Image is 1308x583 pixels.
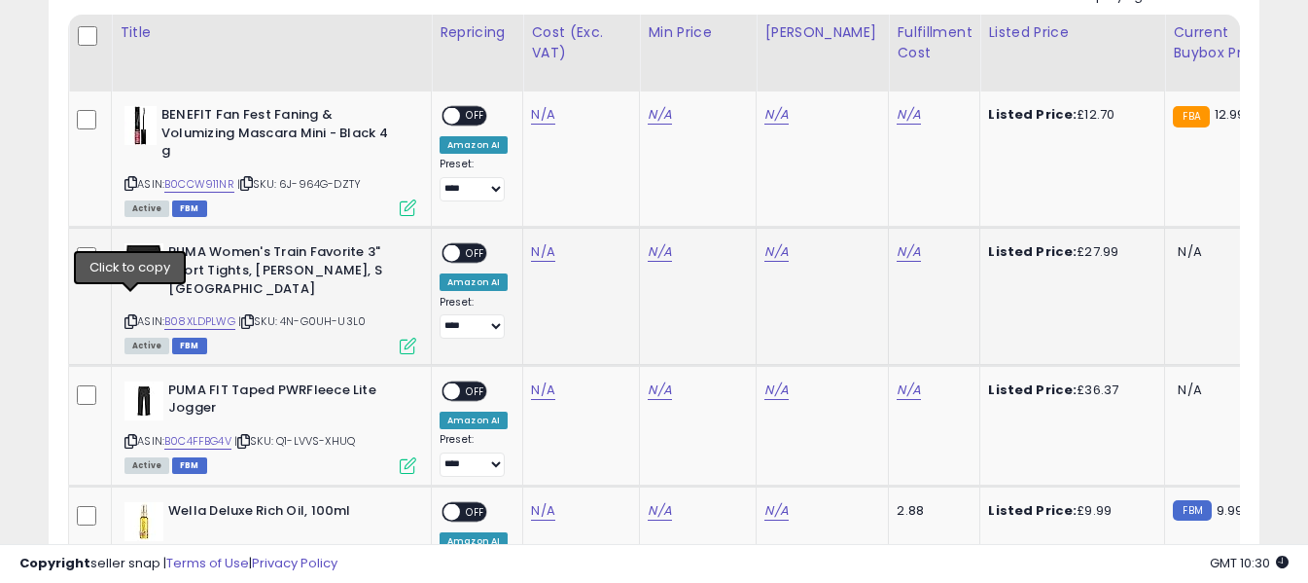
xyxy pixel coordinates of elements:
a: B0CCW911NR [164,176,234,193]
div: [PERSON_NAME] [764,22,880,43]
span: | SKU: 6J-964G-DZTY [237,176,361,192]
small: FBM [1173,500,1211,521]
div: ASIN: [124,243,416,351]
div: Title [120,22,423,43]
strong: Copyright [19,554,90,572]
div: Repricing [440,22,514,43]
span: | SKU: Q1-LVVS-XHUQ [234,433,355,449]
b: BENEFIT Fan Fest Faning & Volumizing Mascara Mini - Black 4 g [161,106,398,165]
a: N/A [764,105,788,125]
span: OFF [460,503,491,520]
img: 31wuOzCBwvL._SL40_.jpg [124,106,157,145]
span: N/A [1178,381,1201,399]
a: Privacy Policy [252,554,337,572]
a: B08XLDPLWG [164,313,235,330]
div: 2.88 [897,502,965,520]
div: Amazon AI [440,136,508,154]
span: | SKU: 4N-G0UH-U3L0 [238,313,366,329]
span: N/A [1178,242,1201,261]
a: N/A [897,242,920,262]
span: All listings currently available for purchase on Amazon [124,200,169,217]
a: N/A [648,501,671,521]
span: 2025-08-14 10:30 GMT [1210,554,1289,572]
div: Preset: [440,296,508,340]
b: Listed Price: [988,105,1077,124]
div: Min Price [648,22,748,43]
a: B0C4FFBG4V [164,433,231,450]
div: £9.99 [988,502,1149,520]
img: 31p7PuxbnvL._SL40_.jpg [124,502,163,541]
img: 31ZY+xUidtL._SL40_.jpg [124,243,163,282]
div: Preset: [440,158,508,201]
img: 21XyLbAGIFL._SL40_.jpg [124,382,163,420]
span: 12.99 [1215,105,1246,124]
span: 9.99 [1217,501,1244,520]
span: OFF [460,245,491,262]
div: seller snap | | [19,555,337,573]
a: N/A [764,381,788,400]
b: PUMA Women's Train Favorite 3" Short Tights, [PERSON_NAME], S [GEOGRAPHIC_DATA] [168,243,405,303]
div: Listed Price [988,22,1156,43]
b: Wella Deluxe Rich Oil, 100ml [168,502,405,526]
a: N/A [648,105,671,125]
div: Fulfillment Cost [897,22,972,63]
small: FBA [1173,106,1209,128]
div: ASIN: [124,106,416,214]
div: £12.70 [988,106,1149,124]
a: N/A [764,501,788,521]
a: N/A [897,105,920,125]
div: Cost (Exc. VAT) [531,22,631,63]
span: All listings currently available for purchase on Amazon [124,338,169,354]
b: Listed Price: [988,242,1077,261]
div: £36.37 [988,382,1149,399]
a: N/A [648,381,671,400]
span: FBM [172,200,207,217]
span: OFF [460,108,491,125]
div: Amazon AI [440,412,508,429]
a: N/A [531,501,554,521]
a: Terms of Use [166,554,249,572]
div: £27.99 [988,243,1149,261]
a: N/A [531,381,554,400]
div: Amazon AI [440,273,508,291]
a: N/A [764,242,788,262]
b: Listed Price: [988,501,1077,520]
span: All listings currently available for purchase on Amazon [124,457,169,474]
span: OFF [460,383,491,399]
span: FBM [172,338,207,354]
div: Current Buybox Price [1173,22,1273,63]
a: N/A [531,242,554,262]
div: Preset: [440,433,508,477]
div: ASIN: [124,382,416,472]
a: N/A [648,242,671,262]
a: N/A [531,105,554,125]
b: PUMA FIT Taped PWRFleece Lite Jogger [168,382,405,422]
span: FBM [172,457,207,474]
b: Listed Price: [988,381,1077,399]
a: N/A [897,381,920,400]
